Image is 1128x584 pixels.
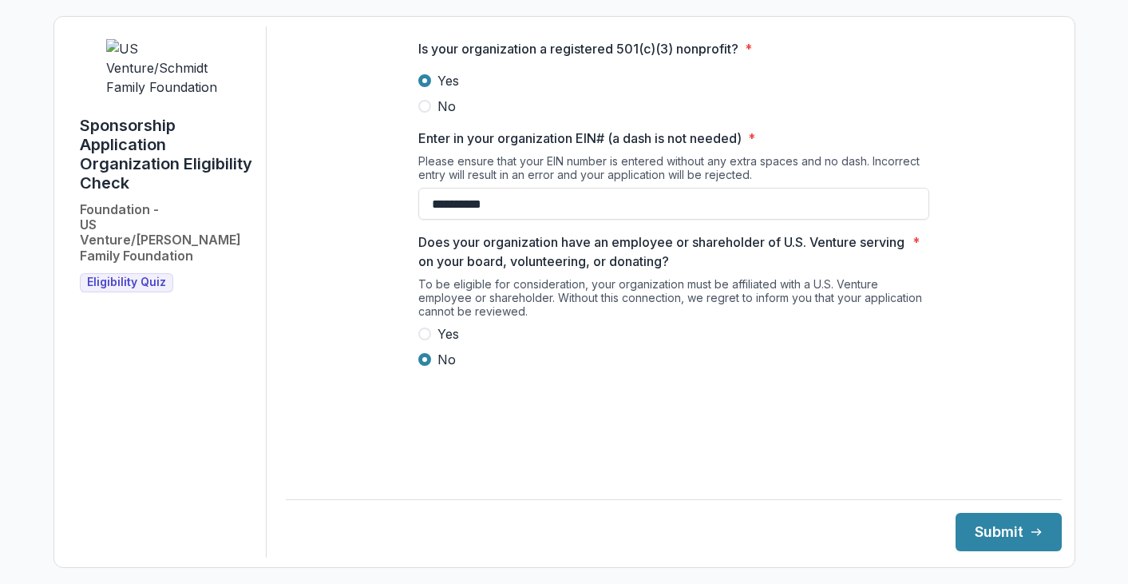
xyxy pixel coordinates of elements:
[437,97,456,116] span: No
[80,116,253,193] h1: Sponsorship Application Organization Eligibility Check
[437,71,459,90] span: Yes
[437,350,456,369] span: No
[418,39,738,58] p: Is your organization a registered 501(c)(3) nonprofit?
[106,39,226,97] img: US Venture/Schmidt Family Foundation
[418,232,906,271] p: Does your organization have an employee or shareholder of U.S. Venture serving on your board, vol...
[418,277,929,324] div: To be eligible for consideration, your organization must be affiliated with a U.S. Venture employ...
[418,154,929,188] div: Please ensure that your EIN number is entered without any extra spaces and no dash. Incorrect ent...
[956,513,1062,551] button: Submit
[437,324,459,344] span: Yes
[418,129,742,148] p: Enter in your organization EIN# (a dash is not needed)
[80,202,253,264] h2: Foundation - US Venture/[PERSON_NAME] Family Foundation
[87,276,166,289] span: Eligibility Quiz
